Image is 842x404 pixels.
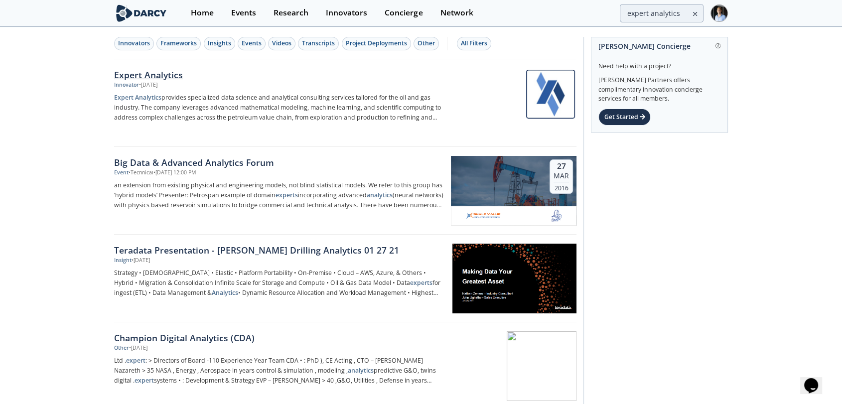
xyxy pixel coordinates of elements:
[129,344,147,352] div: • [DATE]
[457,37,491,50] button: All Filters
[114,268,444,298] p: Strategy • [DEMOGRAPHIC_DATA] • Elastic • Platform Portability • On-Premise • Cloud – AWS, Azure,...
[346,39,407,48] div: Project Deployments
[114,93,134,102] strong: Expert
[598,55,720,71] div: Need help with a project?
[242,39,262,48] div: Events
[212,288,238,297] strong: Analytics
[114,244,444,257] div: Teradata Presentation - [PERSON_NAME] Drilling Analytics 01 27 21
[118,39,150,48] div: Innovators
[440,9,473,17] div: Network
[114,169,129,177] div: Event
[598,37,720,55] div: [PERSON_NAME] Concierge
[710,4,728,22] img: Profile
[276,191,298,199] strong: experts
[302,39,335,48] div: Transcripts
[414,37,439,50] button: Other
[620,4,703,22] input: Advanced Search
[552,210,561,222] img: flutura.com.png
[554,171,569,180] div: Mar
[114,156,444,169] div: Big Data & Advanced Analytics Forum
[418,39,435,48] div: Other
[410,278,432,287] strong: experts
[114,344,129,352] div: Other
[139,81,157,89] div: • [DATE]
[298,37,339,50] button: Transcripts
[554,161,569,171] div: 27
[385,9,422,17] div: Concierge
[342,37,411,50] button: Project Deployments
[326,9,367,17] div: Innovators
[114,147,576,235] a: Big Data & Advanced Analytics Forum Event •Technical•[DATE] 12:00 PM an extension from existing p...
[135,93,161,102] strong: Analytics
[598,71,720,104] div: [PERSON_NAME] Partners offers complimentary innovation concierge services for all members.
[598,109,651,126] div: Get Started
[132,257,150,265] div: • [DATE]
[272,39,291,48] div: Videos
[156,37,201,50] button: Frameworks
[114,235,576,322] a: Teradata Presentation - [PERSON_NAME] Drilling Analytics 01 27 21 Insight •[DATE] Strategy • [DEM...
[114,37,154,50] button: Innovators
[114,331,444,344] div: Champion Digital Analytics (CDA)
[466,210,501,222] img: 1610049521425-logo%5B1%5D.png
[715,43,721,49] img: information.svg
[114,93,444,123] p: provides specialized data science and analytical consulting services tailored for the oil and gas...
[114,356,444,386] p: Ltd . : > Directors of Board -110 Experience Year Team CDA • : PhD ), CE Acting , CTO – [PERSON_N...
[114,81,139,89] div: Innovator
[114,68,444,81] div: Expert Analytics
[461,39,487,48] div: All Filters
[526,70,575,119] img: Expert Analytics
[129,169,196,177] div: • Technical • [DATE] 12:00 PM
[160,39,197,48] div: Frameworks
[238,37,266,50] button: Events
[126,356,145,365] strong: expert
[348,366,374,375] strong: analytics
[135,376,154,385] strong: expert
[114,180,444,210] p: an extension from existing physical and engineering models, not blind statistical models. We refe...
[231,9,256,17] div: Events
[114,59,576,147] a: Expert Analytics Innovator •[DATE] Expert Analyticsprovides specialized data science and analytic...
[114,257,132,265] div: Insight
[208,39,231,48] div: Insights
[800,364,832,394] iframe: chat widget
[204,37,235,50] button: Insights
[367,191,393,199] strong: analytics
[268,37,295,50] button: Videos
[554,182,569,192] div: 2016
[114,4,168,22] img: logo-wide.svg
[191,9,214,17] div: Home
[274,9,308,17] div: Research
